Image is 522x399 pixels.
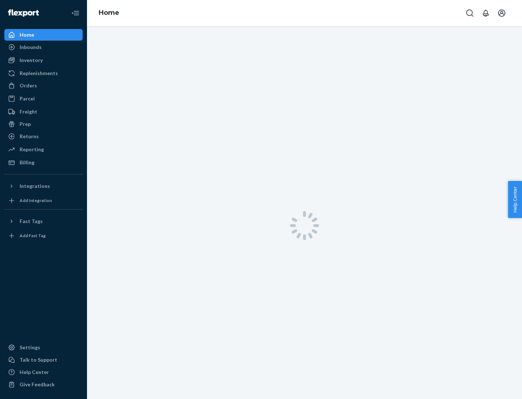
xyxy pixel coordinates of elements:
div: Returns [20,133,39,140]
a: Freight [4,106,83,118]
div: Help Center [20,369,49,376]
div: Settings [20,344,40,351]
a: Add Integration [4,195,83,206]
button: Open notifications [478,6,493,20]
button: Integrations [4,180,83,192]
a: Settings [4,342,83,353]
a: Inbounds [4,41,83,53]
a: Inventory [4,54,83,66]
a: Prep [4,118,83,130]
a: Billing [4,157,83,168]
a: Reporting [4,144,83,155]
a: Returns [4,131,83,142]
div: Freight [20,108,37,115]
button: Fast Tags [4,215,83,227]
div: Billing [20,159,34,166]
a: Help Center [4,366,83,378]
div: Orders [20,82,37,89]
div: Integrations [20,182,50,190]
div: Add Integration [20,197,52,203]
div: Talk to Support [20,356,57,363]
a: Orders [4,80,83,91]
a: Replenishments [4,67,83,79]
a: Parcel [4,93,83,104]
div: Inventory [20,57,43,64]
button: Open Search Box [463,6,477,20]
button: Close Navigation [68,6,83,20]
button: Give Feedback [4,379,83,390]
div: Fast Tags [20,218,43,225]
a: Talk to Support [4,354,83,366]
a: Home [99,9,119,17]
div: Reporting [20,146,44,153]
img: Flexport logo [8,9,39,17]
div: Inbounds [20,44,42,51]
ol: breadcrumbs [93,3,125,24]
div: Give Feedback [20,381,55,388]
button: Help Center [508,181,522,218]
div: Replenishments [20,70,58,77]
div: Prep [20,120,31,128]
a: Home [4,29,83,41]
div: Add Fast Tag [20,233,46,239]
div: Home [20,31,34,38]
div: Parcel [20,95,35,102]
a: Add Fast Tag [4,230,83,242]
button: Open account menu [494,6,509,20]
